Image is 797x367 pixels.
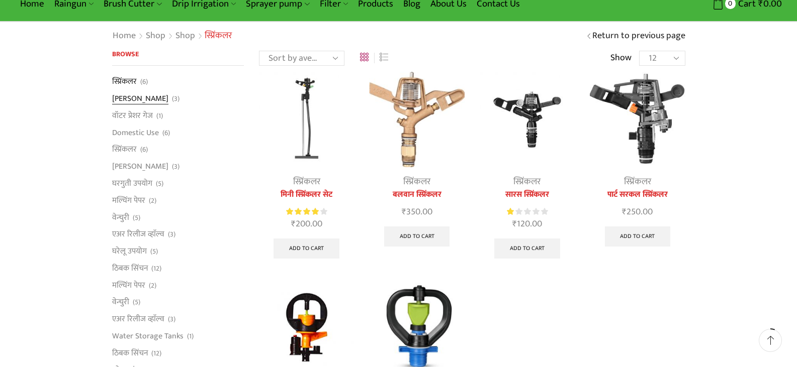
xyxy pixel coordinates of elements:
a: Add to cart: “बलवान स्प्रिंकलर” [384,226,450,247]
bdi: 200.00 [291,216,322,231]
span: (5) [133,297,140,307]
a: Shop [145,30,166,43]
select: Shop order [259,51,344,66]
bdi: 350.00 [402,204,432,219]
a: सारस स्प्रिंकलर [480,189,575,201]
a: वेन्चुरी [112,294,129,311]
span: (2) [149,281,156,291]
span: (6) [162,128,170,138]
div: Rated 4.00 out of 5 [286,206,327,217]
a: Return to previous page [592,30,685,43]
a: मल्चिंग पेपर [112,192,145,209]
a: स्प्रिंकलर [112,141,137,158]
a: स्प्रिंकलर [403,174,430,189]
a: घरेलू उपयोग [112,243,147,260]
span: Rated out of 5 [286,206,319,217]
div: Rated 1.00 out of 5 [507,206,548,217]
a: ठिबक सिंचन [112,344,148,361]
span: Show [610,52,632,65]
a: Home [112,30,136,43]
a: ठिबक सिंचन [112,260,148,277]
a: मल्चिंग पेपर [112,277,145,294]
img: saras sprinkler [480,72,575,167]
bdi: 120.00 [512,216,542,231]
span: (6) [140,77,148,87]
bdi: 250.00 [622,204,653,219]
span: (5) [150,247,158,257]
a: Add to cart: “पार्ट सरकल स्प्रिंकलर” [605,226,671,247]
nav: Breadcrumb [112,30,232,43]
a: Add to cart: “मिनी स्प्रिंकलर सेट” [274,238,339,259]
span: (6) [140,145,148,155]
h1: स्प्रिंकलर [205,31,232,42]
span: (3) [168,229,175,239]
img: Impact Mini Sprinkler [259,72,354,167]
a: एअर रिलीज व्हाॅल्व [112,226,164,243]
a: स्प्रिंकलर [513,174,541,189]
span: (12) [151,348,161,358]
span: Rated out of 5 [507,206,515,217]
span: (5) [133,213,140,223]
span: (3) [172,94,180,104]
a: Shop [175,30,196,43]
a: [PERSON_NAME] [112,90,168,107]
span: (2) [149,196,156,206]
a: Domestic Use [112,124,159,141]
span: ₹ [512,216,517,231]
a: वेन्चुरी [112,209,129,226]
span: (3) [168,314,175,324]
a: पार्ट सरकल स्प्रिंकलर [590,189,685,201]
a: [PERSON_NAME] [112,158,168,175]
span: ₹ [622,204,627,219]
span: (1) [187,331,194,341]
img: Metal Sprinkler [369,72,464,167]
a: वॉटर प्रेशर गेज [112,107,153,124]
span: (1) [156,111,163,121]
a: Water Storage Tanks [112,328,184,345]
span: (3) [172,162,180,172]
a: घरगुती उपयोग [112,175,152,192]
img: part circle sprinkler [590,72,685,167]
a: स्प्रिंकलर [293,174,320,189]
span: (5) [156,179,163,189]
span: ₹ [402,204,406,219]
a: बलवान स्प्रिंकलर [369,189,464,201]
span: Browse [112,48,139,60]
a: मिनी स्प्रिंकलर सेट [259,189,354,201]
a: स्प्रिंकलर [624,174,651,189]
span: ₹ [291,216,296,231]
a: Add to cart: “सारस स्प्रिंकलर” [494,238,560,259]
span: (12) [151,264,161,274]
a: स्प्रिंकलर [112,76,137,90]
a: एअर रिलीज व्हाॅल्व [112,311,164,328]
